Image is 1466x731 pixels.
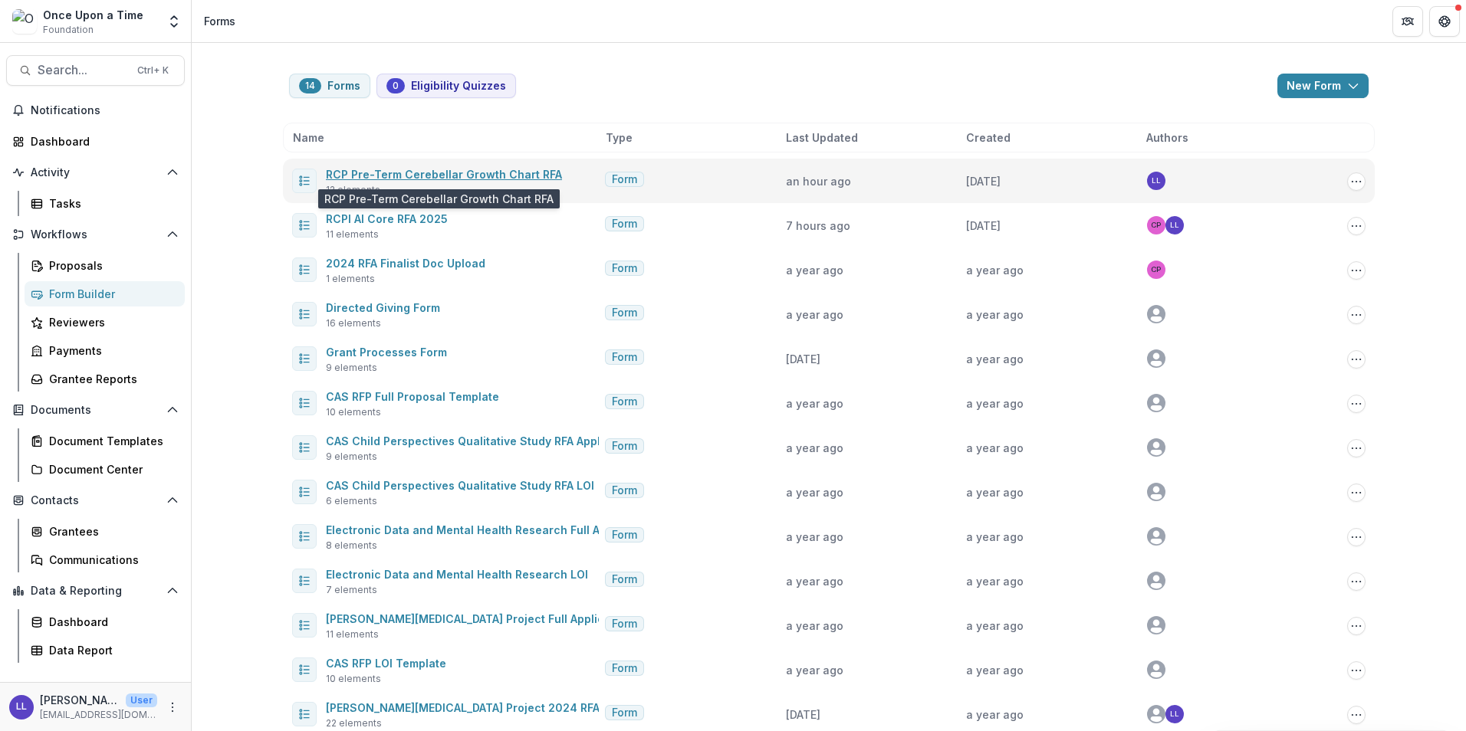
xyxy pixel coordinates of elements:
[1147,394,1165,412] svg: avatar
[49,433,173,449] div: Document Templates
[786,352,820,365] span: [DATE]
[289,74,370,98] button: Forms
[43,7,143,23] div: Once Upon a Time
[326,716,382,730] span: 22 elements
[6,98,185,123] button: Notifications
[326,346,447,359] a: Grant Processes Form
[49,461,173,477] div: Document Center
[305,80,315,91] span: 14
[1347,572,1366,591] button: Options
[31,104,179,117] span: Notifications
[612,706,637,720] span: Form
[1147,527,1165,546] svg: avatar
[326,361,377,375] span: 9 elements
[966,486,1024,499] span: a year ago
[204,13,235,29] div: Forms
[12,9,37,34] img: Once Upon a Time
[1347,261,1366,280] button: Options
[326,450,377,464] span: 9 elements
[1152,177,1161,185] div: Lauryn Lents
[126,693,157,707] p: User
[326,701,600,714] a: [PERSON_NAME][MEDICAL_DATA] Project 2024 RFA
[25,253,185,278] a: Proposals
[40,708,157,722] p: [EMAIL_ADDRESS][DOMAIN_NAME]
[966,530,1024,543] span: a year ago
[31,133,173,149] div: Dashboard
[49,195,173,211] div: Tasks
[49,286,173,302] div: Form Builder
[1392,6,1423,37] button: Partners
[326,494,377,508] span: 6 elements
[786,264,843,277] span: a year ago
[606,129,633,146] span: Type
[326,672,381,686] span: 10 elements
[1347,484,1366,502] button: Options
[1347,706,1366,724] button: Options
[49,371,173,387] div: Grantee Reports
[134,62,172,79] div: Ctrl + K
[25,609,185,634] a: Dashboard
[1147,705,1165,723] svg: avatar
[612,618,637,631] span: Form
[966,575,1024,588] span: a year ago
[786,129,858,146] span: Last Updated
[326,183,380,197] span: 12 elements
[1347,439,1366,457] button: Options
[6,55,185,86] button: Search...
[1429,6,1460,37] button: Get Help
[612,529,637,542] span: Form
[1147,305,1165,323] svg: avatar
[1347,661,1366,680] button: Options
[43,23,94,37] span: Foundation
[612,306,637,320] span: Form
[6,398,185,422] button: Open Documents
[25,281,185,306] a: Form Builder
[6,222,185,247] button: Open Workflows
[1347,172,1366,191] button: Options
[40,692,120,708] p: [PERSON_NAME]
[49,523,173,539] div: Grantees
[326,479,594,492] a: CAS Child Perspectives Qualitative Study RFA LOI
[31,404,160,417] span: Documents
[612,395,637,408] span: Form
[25,428,185,454] a: Document Templates
[612,440,637,453] span: Form
[6,129,185,154] a: Dashboard
[49,614,173,630] div: Dashboard
[612,351,637,364] span: Form
[1277,74,1369,98] button: New Form
[1147,438,1165,457] svg: avatar
[786,219,850,232] span: 7 hours ago
[786,619,843,632] span: a year ago
[326,568,588,581] a: Electronic Data and Mental Health Research LOI
[1347,217,1366,235] button: Options
[25,638,185,663] a: Data Report
[326,434,638,447] a: CAS Child Perspectives Qualitative Study RFA Application
[25,191,185,216] a: Tasks
[326,405,381,419] span: 10 elements
[16,702,27,712] div: Lauryn Lents
[966,441,1024,454] span: a year ago
[1147,349,1165,368] svg: avatar
[786,486,843,499] span: a year ago
[786,175,851,188] span: an hour ago
[1347,350,1366,369] button: Options
[966,219,1001,232] span: [DATE]
[163,698,182,716] button: More
[326,583,377,597] span: 7 elements
[1151,266,1161,274] div: Carter Plaster
[326,523,654,536] a: Electronic Data and Mental Health Research Full Application
[966,664,1024,677] span: a year ago
[966,264,1024,277] span: a year ago
[326,168,562,181] a: RCP Pre-Term Cerebellar Growth Chart RFA
[31,494,160,507] span: Contacts
[326,539,377,552] span: 8 elements
[1347,528,1366,546] button: Options
[786,441,843,454] span: a year ago
[966,708,1024,721] span: a year ago
[1147,483,1165,501] svg: avatar
[1147,572,1165,590] svg: avatar
[966,175,1001,188] span: [DATE]
[786,575,843,588] span: a year ago
[326,390,499,403] a: CAS RFP Full Proposal Template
